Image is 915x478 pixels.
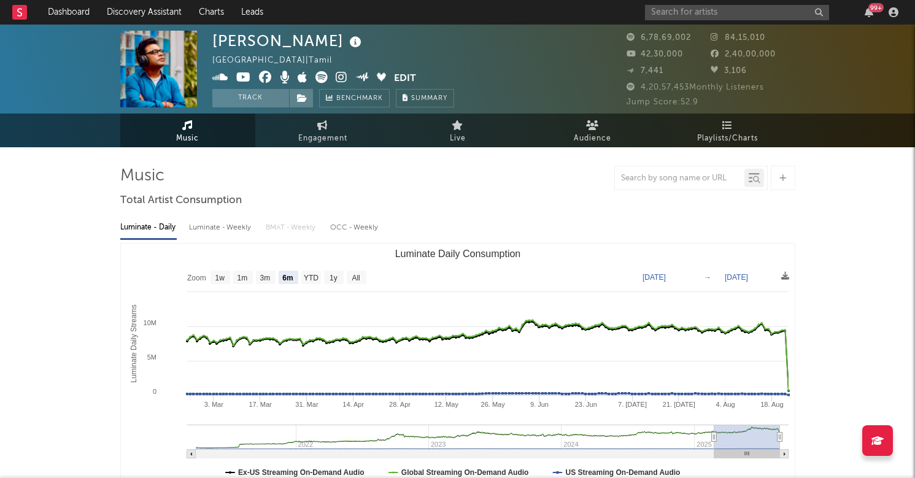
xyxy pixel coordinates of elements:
span: Jump Score: 52.9 [627,98,698,106]
span: 3,106 [711,67,747,75]
button: Edit [394,71,416,87]
button: Summary [396,89,454,107]
button: Track [212,89,289,107]
text: 14. Apr [342,401,364,408]
text: 3m [260,274,270,282]
span: 7,441 [627,67,663,75]
text: 5M [147,353,156,361]
text: → [704,273,711,282]
text: 4. Aug [716,401,735,408]
text: [DATE] [725,273,748,282]
text: Ex-US Streaming On-Demand Audio [238,468,365,477]
text: 17. Mar [249,401,272,408]
div: Luminate - Daily [120,217,177,238]
text: [DATE] [643,273,666,282]
div: OCC - Weekly [330,217,379,238]
text: 28. Apr [389,401,411,408]
span: 4,20,57,453 Monthly Listeners [627,83,764,91]
text: YTD [303,274,318,282]
text: Global Streaming On-Demand Audio [401,468,528,477]
span: Audience [574,131,611,146]
text: 26. May [481,401,505,408]
text: Luminate Daily Consumption [395,249,520,259]
text: 1m [237,274,247,282]
text: 1w [215,274,225,282]
div: [PERSON_NAME] [212,31,365,51]
a: Benchmark [319,89,390,107]
a: Playlists/Charts [660,114,795,147]
span: 84,15,010 [711,34,765,42]
text: 9. Jun [530,401,548,408]
text: 21. [DATE] [662,401,695,408]
text: Luminate Daily Streams [129,304,137,382]
text: 1y [330,274,338,282]
text: 6m [282,274,293,282]
button: 99+ [865,7,873,17]
span: 6,78,69,002 [627,34,691,42]
a: Music [120,114,255,147]
text: 3. Mar [204,401,223,408]
span: Live [450,131,466,146]
text: US Streaming On-Demand Audio [565,468,680,477]
text: 7. [DATE] [618,401,647,408]
text: 10M [143,319,156,326]
span: Total Artist Consumption [120,193,242,208]
span: Benchmark [336,91,383,106]
a: Audience [525,114,660,147]
text: Zoom [187,274,206,282]
text: 23. Jun [574,401,596,408]
text: All [352,274,360,282]
input: Search by song name or URL [615,174,744,183]
div: Luminate - Weekly [189,217,253,238]
span: Engagement [298,131,347,146]
span: Summary [411,95,447,102]
a: Engagement [255,114,390,147]
span: 42,30,000 [627,50,683,58]
input: Search for artists [645,5,829,20]
div: 99 + [868,3,884,12]
span: Playlists/Charts [697,131,758,146]
span: 2,40,00,000 [711,50,776,58]
div: [GEOGRAPHIC_DATA] | Tamil [212,53,346,68]
text: 12. May [434,401,458,408]
text: 0 [152,388,156,395]
span: Music [176,131,199,146]
text: 18. Aug [760,401,783,408]
text: 31. Mar [295,401,319,408]
a: Live [390,114,525,147]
